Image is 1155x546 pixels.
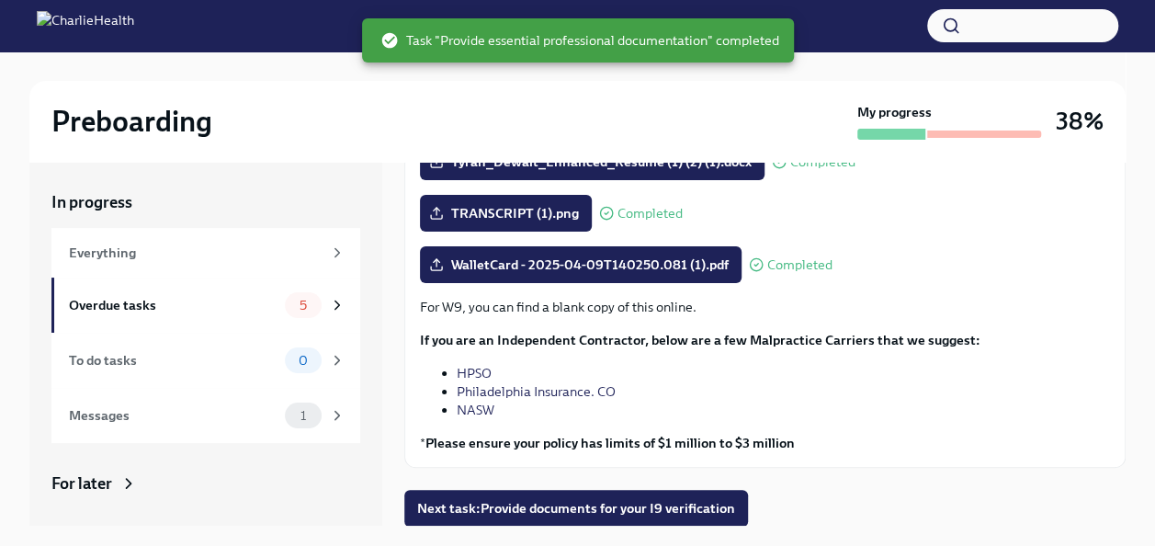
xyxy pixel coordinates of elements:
[69,350,277,370] div: To do tasks
[51,333,360,388] a: To do tasks0
[51,191,360,213] a: In progress
[1056,105,1104,138] h3: 38%
[289,409,317,423] span: 1
[289,299,318,313] span: 5
[380,31,779,50] span: Task "Provide essential professional documentation" completed
[790,155,855,169] span: Completed
[51,524,360,546] a: Archived
[288,354,319,368] span: 0
[51,472,360,495] a: For later
[404,490,748,527] button: Next task:Provide documents for your I9 verification
[420,332,980,348] strong: If you are an Independent Contractor, below are a few Malpractice Carriers that we suggest:
[69,295,277,315] div: Overdue tasks
[420,143,764,180] label: Tyran_Dewalt_Enhanced_Resume (1) (2) (1).docx
[420,195,592,232] label: TRANSCRIPT (1).png
[69,243,322,263] div: Everything
[617,207,683,221] span: Completed
[857,103,932,121] strong: My progress
[51,228,360,278] a: Everything
[457,383,616,400] a: Philadelphia Insurance. CO
[457,365,492,381] a: HPSO
[69,405,277,426] div: Messages
[433,204,579,222] span: TRANSCRIPT (1).png
[51,103,212,140] h2: Preboarding
[425,435,795,451] strong: Please ensure your policy has limits of $1 million to $3 million
[433,153,752,171] span: Tyran_Dewalt_Enhanced_Resume (1) (2) (1).docx
[767,258,832,272] span: Completed
[417,499,735,518] span: Next task : Provide documents for your I9 verification
[420,298,1110,316] p: For W9, you can find a blank copy of this online.
[457,402,494,418] a: NASW
[37,11,134,40] img: CharlieHealth
[51,388,360,443] a: Messages1
[433,256,729,274] span: WalletCard - 2025-04-09T140250.081 (1).pdf
[51,278,360,333] a: Overdue tasks5
[51,472,112,495] div: For later
[420,246,742,283] label: WalletCard - 2025-04-09T140250.081 (1).pdf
